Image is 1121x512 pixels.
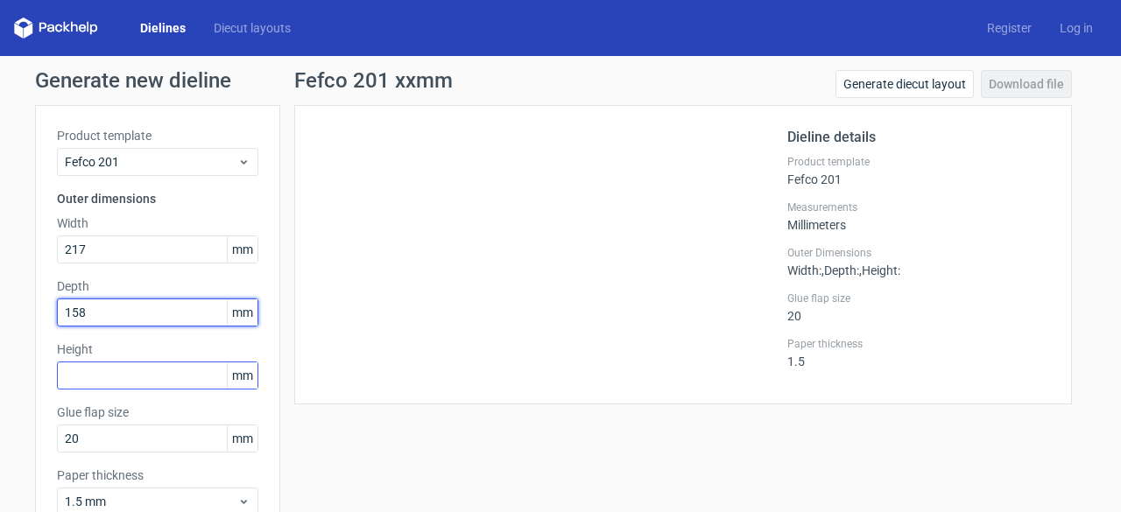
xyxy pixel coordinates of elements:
label: Paper thickness [787,337,1050,351]
a: Log in [1046,19,1107,37]
span: , Depth : [821,263,859,277]
span: mm [227,362,257,389]
span: Width : [787,263,821,277]
span: mm [227,236,257,263]
label: Width [57,214,258,232]
h2: Dieline details [787,127,1050,148]
span: mm [227,425,257,452]
h1: Fefco 201 xxmm [294,70,453,91]
div: Fefco 201 [787,155,1050,186]
h3: Outer dimensions [57,190,258,207]
label: Product template [57,127,258,144]
label: Paper thickness [57,466,258,484]
label: Glue flap size [787,291,1050,305]
span: mm [227,299,257,326]
label: Product template [787,155,1050,169]
label: Outer Dimensions [787,246,1050,260]
label: Measurements [787,200,1050,214]
span: 1.5 mm [65,493,237,510]
h1: Generate new dieline [35,70,1086,91]
label: Depth [57,277,258,295]
a: Register [973,19,1046,37]
div: 20 [787,291,1050,323]
div: 1.5 [787,337,1050,368]
label: Glue flap size [57,403,258,421]
a: Diecut layouts [200,19,305,37]
span: , Height : [859,263,900,277]
a: Generate diecut layout [835,70,974,98]
label: Height [57,340,258,358]
span: Fefco 201 [65,153,237,171]
div: Millimeters [787,200,1050,232]
a: Dielines [126,19,200,37]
